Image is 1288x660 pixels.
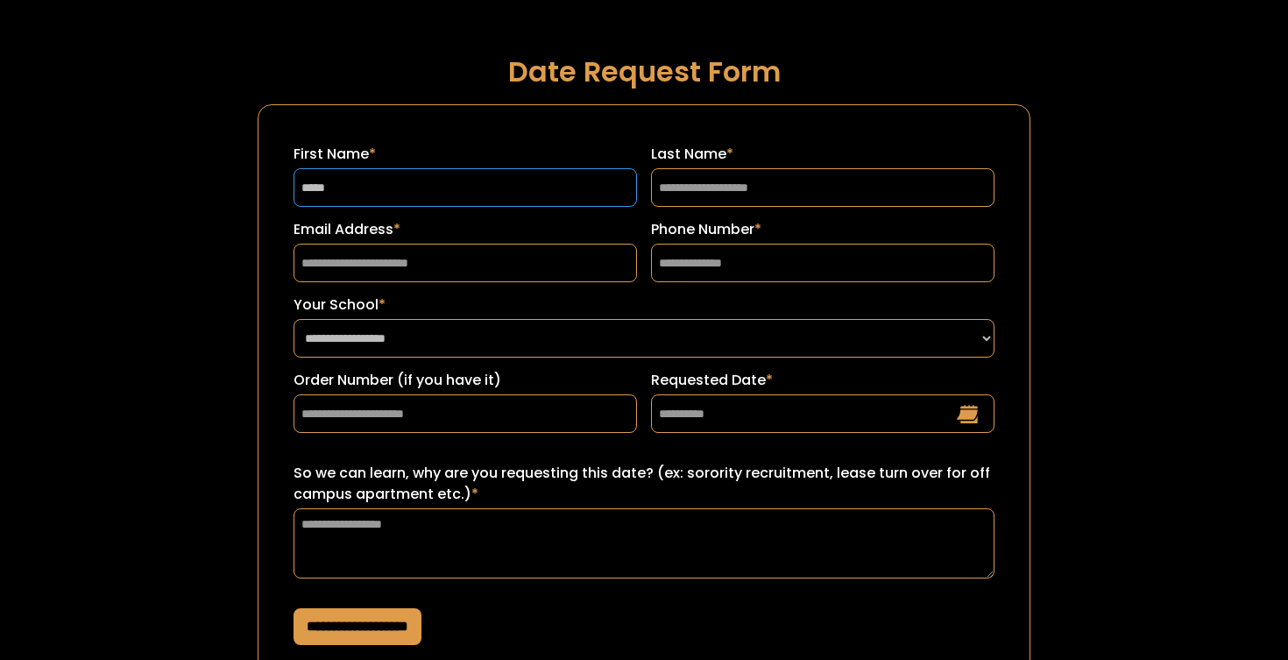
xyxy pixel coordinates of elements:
label: First Name [294,144,637,165]
h1: Date Request Form [258,56,1030,87]
label: Order Number (if you have it) [294,370,637,391]
label: Email Address [294,219,637,240]
label: Your School [294,295,994,316]
label: Phone Number [651,219,994,240]
label: Requested Date [651,370,994,391]
label: So we can learn, why are you requesting this date? (ex: sorority recruitment, lease turn over for... [294,463,994,505]
label: Last Name [651,144,994,165]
